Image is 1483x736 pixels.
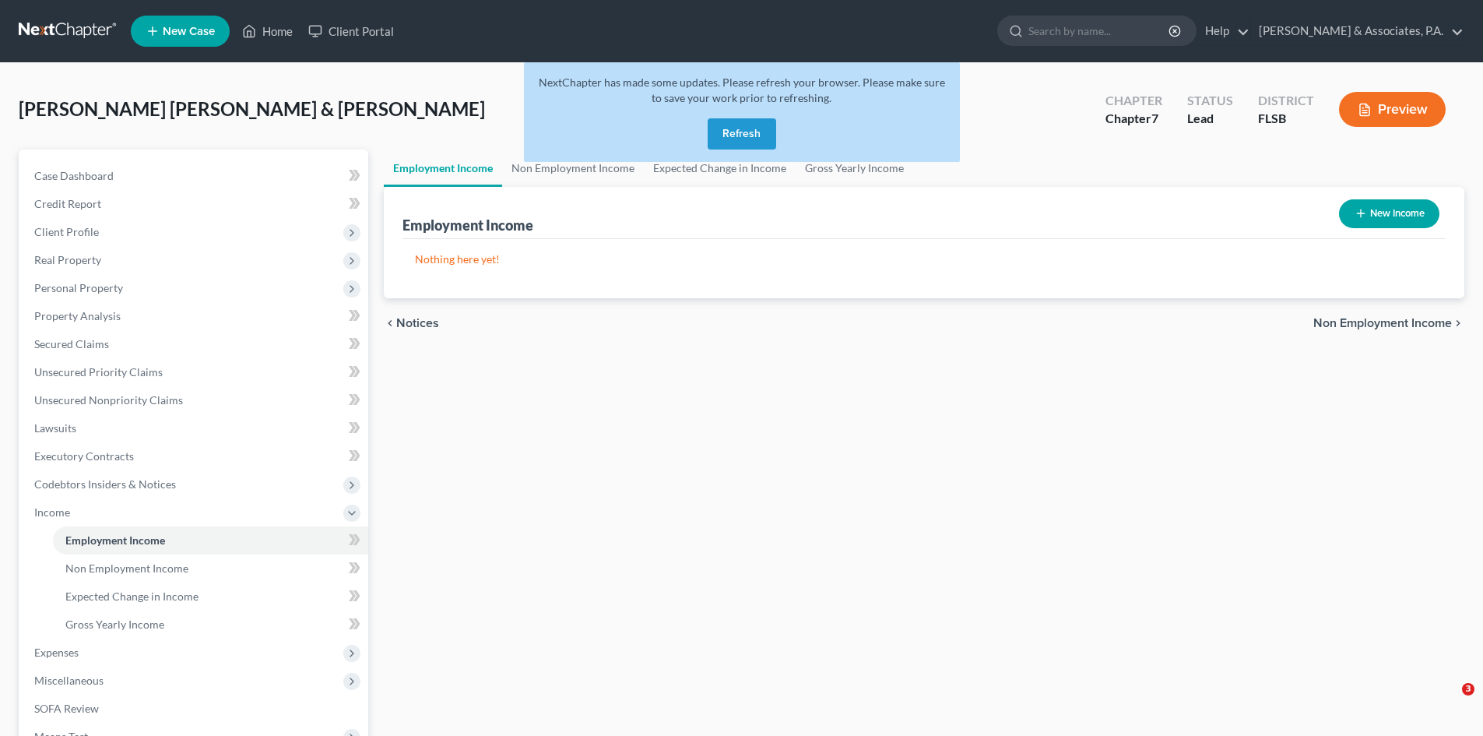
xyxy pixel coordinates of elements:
button: chevron_left Notices [384,317,439,329]
span: 7 [1151,111,1158,125]
p: Nothing here yet! [415,252,1433,267]
span: Personal Property [34,281,123,294]
span: Gross Yearly Income [65,618,164,631]
span: Income [34,505,70,519]
a: Non Employment Income [502,150,644,187]
div: FLSB [1258,110,1314,128]
a: Non Employment Income [53,555,368,583]
span: Expected Change in Income [65,590,199,603]
span: New Case [163,26,215,37]
span: 3 [1462,683,1474,696]
a: Employment Income [384,150,502,187]
button: Refresh [708,118,776,150]
i: chevron_right [1452,317,1464,329]
span: Codebtors Insiders & Notices [34,477,176,491]
div: Status [1187,92,1233,110]
a: Secured Claims [22,330,368,358]
span: Real Property [34,253,101,266]
a: Unsecured Priority Claims [22,358,368,386]
span: Expenses [34,646,79,659]
a: Credit Report [22,190,368,218]
span: Unsecured Nonpriority Claims [34,393,183,407]
a: [PERSON_NAME] & Associates, P.A. [1251,17,1464,45]
span: NextChapter has made some updates. Please refresh your browser. Please make sure to save your wor... [539,76,945,104]
a: Home [234,17,300,45]
a: Property Analysis [22,302,368,330]
div: Chapter [1105,92,1162,110]
div: District [1258,92,1314,110]
span: Executory Contracts [34,449,134,463]
div: Chapter [1105,110,1162,128]
span: Notices [396,317,439,329]
span: Credit Report [34,197,101,210]
a: Unsecured Nonpriority Claims [22,386,368,414]
span: Case Dashboard [34,169,114,182]
span: Property Analysis [34,309,121,322]
span: Unsecured Priority Claims [34,365,163,379]
span: SOFA Review [34,702,99,715]
a: SOFA Review [22,695,368,723]
a: Client Portal [300,17,402,45]
span: Non Employment Income [1313,317,1452,329]
a: Case Dashboard [22,162,368,190]
a: Employment Income [53,526,368,555]
input: Search by name... [1028,16,1171,45]
a: Gross Yearly Income [53,611,368,639]
button: Non Employment Income chevron_right [1313,317,1464,329]
a: Help [1197,17,1249,45]
span: Non Employment Income [65,562,188,575]
div: Employment Income [402,216,533,234]
div: Lead [1187,110,1233,128]
span: Secured Claims [34,337,109,350]
button: New Income [1339,199,1439,228]
a: Executory Contracts [22,442,368,470]
span: Client Profile [34,225,99,238]
span: Miscellaneous [34,674,104,687]
span: Employment Income [65,534,165,547]
a: Expected Change in Income [53,583,368,611]
iframe: Intercom live chat [1430,683,1467,720]
a: Lawsuits [22,414,368,442]
span: [PERSON_NAME] [PERSON_NAME] & [PERSON_NAME] [19,97,485,120]
i: chevron_left [384,317,396,329]
span: Lawsuits [34,421,76,435]
button: Preview [1339,92,1446,127]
